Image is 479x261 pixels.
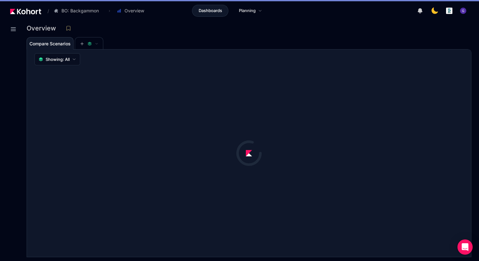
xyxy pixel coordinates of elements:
span: Planning [239,8,256,14]
a: Planning [232,5,269,17]
h3: Overview [27,25,60,31]
span: › [107,8,112,13]
span: Overview [125,8,144,14]
span: Dashboards [199,8,222,14]
span: / [42,8,49,14]
span: Showing: All [46,56,70,62]
div: Open Intercom Messenger [457,239,473,255]
button: BO: Backgammon [50,5,105,16]
button: Showing: All [35,53,80,65]
a: Dashboards [192,5,228,17]
img: logo_logo_images_1_20240607072359498299_20240828135028712857.jpeg [446,8,452,14]
span: Compare Scenarios [29,42,71,46]
button: Overview [113,5,151,16]
img: Kohort logo [10,9,41,14]
span: BO: Backgammon [61,8,99,14]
